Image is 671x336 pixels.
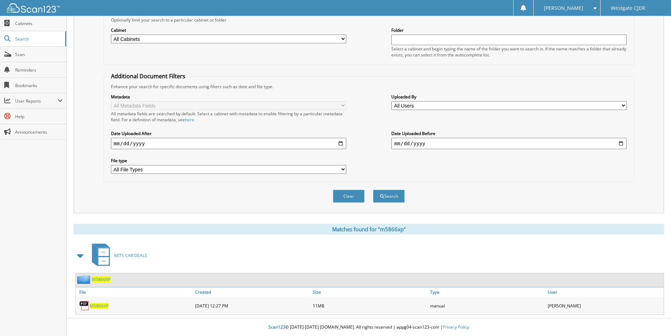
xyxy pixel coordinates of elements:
a: User [546,287,664,297]
span: Search [15,36,62,42]
div: All metadata fields are searched by default. Select a cabinet with metadata to enable filtering b... [111,111,346,123]
a: MITS CAR DEALS [88,242,147,269]
a: M5866XP [90,303,108,309]
span: Westgate CJDR [611,6,645,10]
span: User Reports [15,98,58,104]
input: end [391,138,627,149]
span: Reminders [15,67,63,73]
div: Optionally limit your search to a particular cabinet or folder [107,17,630,23]
div: [DATE] 12:27 PM [193,299,311,313]
div: © [DATE]-[DATE] [DOMAIN_NAME]. All rights reserved | appg04-scan123-com | [67,319,671,336]
span: Cabinets [15,20,63,26]
button: Search [373,190,405,203]
a: Privacy Policy [443,324,469,330]
span: Scan [15,51,63,57]
a: Size [311,287,429,297]
div: Matches found for "m5866xp" [74,224,664,234]
iframe: Chat Widget [636,302,671,336]
img: PDF.png [79,300,90,311]
label: Folder [391,27,627,33]
a: Type [428,287,546,297]
div: Select a cabinet and begin typing the name of the folder you want to search in. If the name match... [391,46,627,58]
legend: Additional Document Filters [107,72,189,80]
img: scan123-logo-white.svg [7,3,60,13]
a: M5866XP [92,276,111,282]
button: Clear [333,190,365,203]
a: File [76,287,193,297]
div: manual [428,299,546,313]
label: Date Uploaded After [111,130,346,136]
span: MITS CAR DEALS [114,252,147,258]
label: Cabinet [111,27,346,33]
span: Announcements [15,129,63,135]
div: [PERSON_NAME] [546,299,664,313]
a: Created [193,287,311,297]
span: Bookmarks [15,83,63,88]
label: File type [111,158,346,164]
span: [PERSON_NAME] [544,6,583,10]
img: folder2.png [77,275,92,284]
label: Date Uploaded Before [391,130,627,136]
div: Enhance your search for specific documents using filters such as date and file type. [107,84,630,90]
a: here [185,117,194,123]
label: Uploaded By [391,94,627,100]
span: Scan123 [268,324,285,330]
input: start [111,138,346,149]
label: Metadata [111,94,346,100]
div: 11MB [311,299,429,313]
span: Help [15,114,63,120]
